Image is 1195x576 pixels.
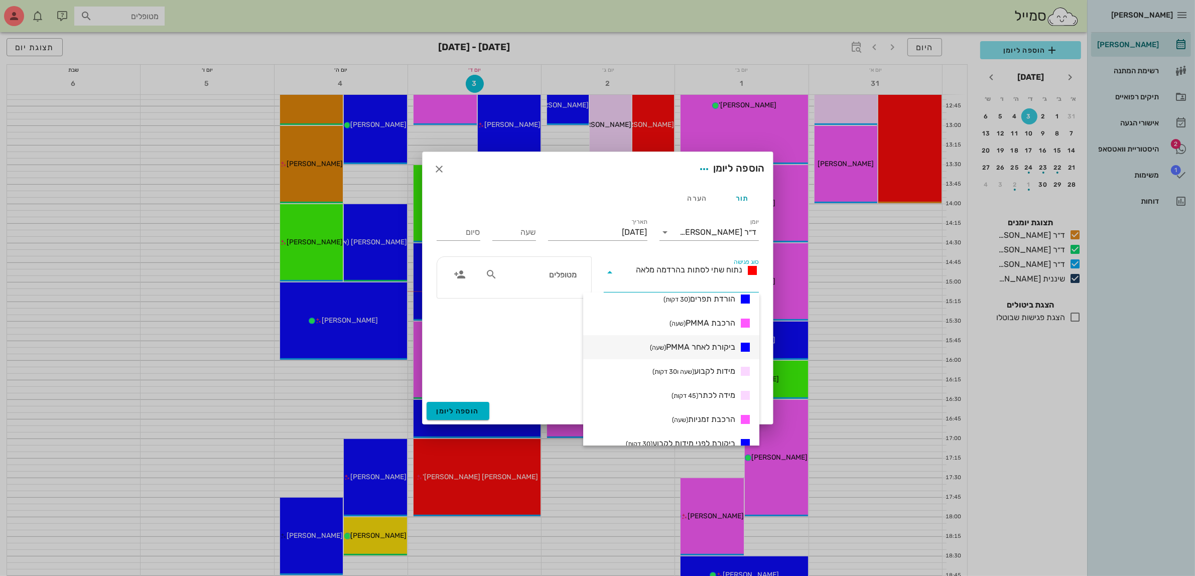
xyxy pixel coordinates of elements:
span: הרכבת PMMA [670,317,735,329]
span: הרכבת זמניות [672,413,735,425]
label: סוג פגישה [734,258,759,266]
span: מידה לכתר [672,389,735,401]
small: (שעה) [670,320,686,327]
div: ד״ר [PERSON_NAME] [680,228,757,237]
small: (30 דקות) [626,440,652,448]
div: הערה [675,186,720,210]
small: (45 דקות) [672,392,698,399]
small: (שעה) [650,344,666,351]
span: מידות לקבוע [652,365,735,377]
div: הוספה ליומן [695,160,765,178]
div: יומןד״ר [PERSON_NAME] [659,224,759,240]
span: הוספה ליומן [437,407,479,415]
small: (שעה) [672,416,688,423]
span: ביקורת לפני מידות לקבוע [626,438,735,450]
small: (30 דקות) [663,296,690,303]
label: תאריך [631,218,647,226]
button: הוספה ליומן [427,402,489,420]
span: הורדת תפרים [663,293,735,305]
span: ביקורת לאחר PMMA [650,341,735,353]
div: תור [720,186,765,210]
span: נתוח שתי לסתות בהרדמה מלאה [636,265,743,274]
label: יומן [750,218,759,226]
small: (שעה ו30 דקות) [652,368,694,375]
